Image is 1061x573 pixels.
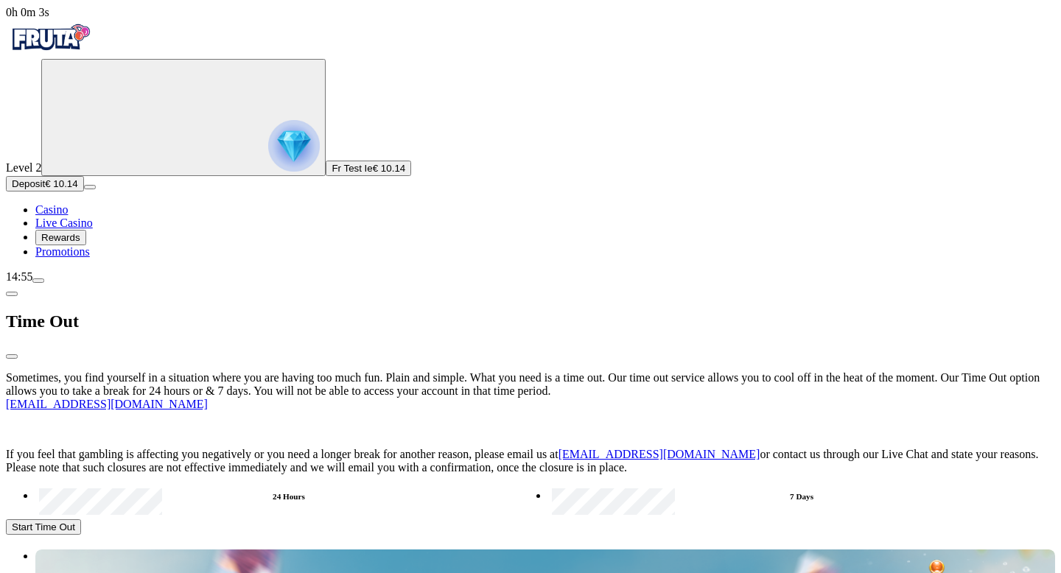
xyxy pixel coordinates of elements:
button: Rewards [35,230,86,245]
a: Casino [35,203,68,216]
span: Rewards [41,232,80,243]
h2: Time Out [6,312,1055,331]
button: menu [32,278,44,283]
a: [EMAIL_ADDRESS][DOMAIN_NAME] [6,398,208,410]
button: Depositplus icon€ 10.14 [6,176,84,191]
button: menu [84,185,96,189]
span: Start Time Out [12,521,75,532]
button: close [6,354,18,359]
p: Sometimes, you find yourself in a situation where you are having too much fun. Plain and simple. ... [6,371,1055,411]
img: reward progress [268,120,320,172]
a: Fruta [6,46,94,58]
button: Start Time Out [6,519,81,535]
nav: Main menu [6,203,1055,259]
nav: Primary [6,19,1055,259]
span: Level 2 [6,161,41,174]
button: chevron-left icon [6,292,18,296]
label: 7 Days [548,486,1055,507]
span: Fr Test Ie [332,163,372,174]
p: If you feel that gambling is affecting you negatively or you need a longer break for another reas... [6,448,1055,474]
a: [EMAIL_ADDRESS][DOMAIN_NAME] [558,448,760,460]
button: reward progress [41,59,326,176]
label: 24 Hours [35,486,542,507]
span: Deposit [12,178,45,189]
span: user session time [6,6,49,18]
a: Promotions [35,245,90,258]
img: Fruta [6,19,94,56]
span: € 10.14 [373,163,405,174]
button: Fr Test Ie€ 10.14 [326,161,411,176]
span: € 10.14 [45,178,77,189]
a: Live Casino [35,217,93,229]
span: 14:55 [6,270,32,283]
